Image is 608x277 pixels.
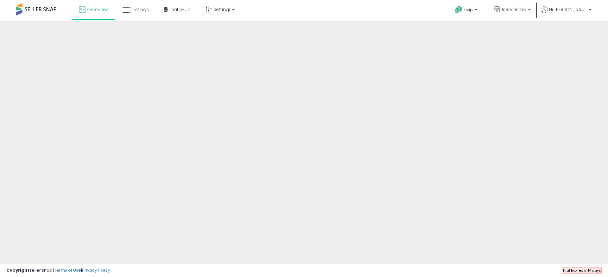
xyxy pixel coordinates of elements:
[171,6,191,13] span: DataHub
[54,267,81,273] a: Terms of Use
[132,6,149,13] span: Listings
[6,268,110,274] div: seller snap | |
[82,267,110,273] a: Privacy Policy
[455,6,463,14] i: Get Help
[587,268,592,273] b: 14
[562,268,601,273] span: Trial Expires in days
[549,6,587,13] span: Hi [PERSON_NAME]
[464,7,473,13] span: Help
[541,6,592,21] a: Hi [PERSON_NAME]
[502,6,526,13] span: Iservirisma
[450,1,484,21] a: Help
[6,267,29,273] strong: Copyright
[87,6,108,13] span: Overview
